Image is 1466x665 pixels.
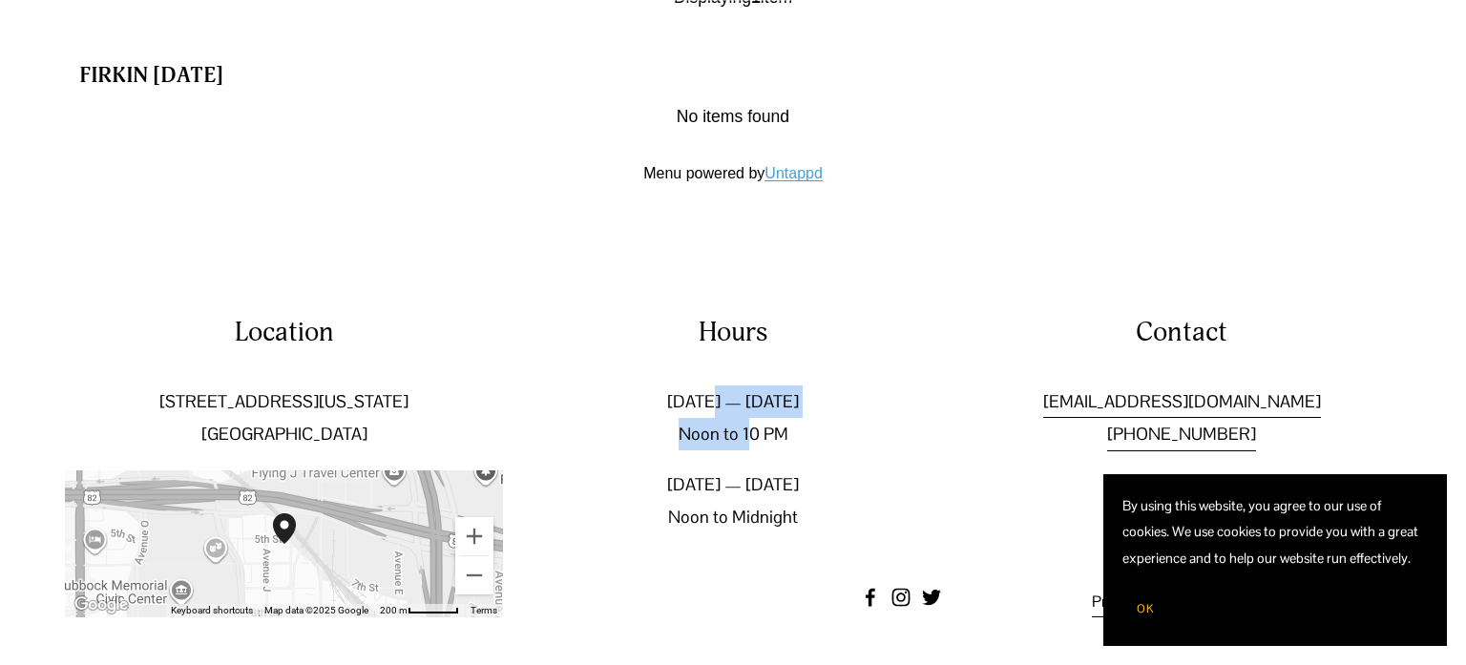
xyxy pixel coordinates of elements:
p: [STREET_ADDRESS][US_STATE] [GEOGRAPHIC_DATA] [65,385,503,450]
p: By using this website, you agree to our use of cookies. We use cookies to provide you with a grea... [1122,493,1428,571]
div: Two Docs Brewing Co. 502 Texas Avenue Lubbock, TX, 79401, United States [265,506,326,582]
p: [DATE] — [DATE] Noon to 10 PM [513,385,952,450]
a: Open this area in Google Maps (opens a new window) [70,592,133,617]
div: No items found [65,105,1401,128]
a: twitter-unauth [922,588,941,607]
button: Keyboard shortcuts [171,604,253,617]
a: instagram-unauth [891,588,911,607]
button: Map Scale: 200 m per 50 pixels [374,604,465,617]
button: Zoom out [455,556,493,594]
h3: FIRKIN [DATE] [79,62,1387,90]
p: Menu powered by [65,162,1401,185]
span: OK [1137,601,1154,616]
span: 200 m [380,605,408,615]
a: [EMAIL_ADDRESS][DOMAIN_NAME] [1043,385,1321,418]
h4: Location [65,314,503,351]
a: Untappd [764,165,823,181]
h4: Contact [963,314,1401,351]
span: Map data ©2025 Google [264,605,368,615]
p: [DATE] — [DATE] Noon to Midnight [513,468,952,533]
button: Zoom in [455,517,493,555]
img: Google [70,592,133,617]
a: [PHONE_NUMBER] [1107,418,1256,450]
h4: Hours [513,314,952,351]
a: Privacy Policy [1092,588,1183,617]
a: Facebook [861,588,880,607]
button: OK [1122,591,1168,627]
section: Cookie banner [1103,474,1447,646]
a: Terms [471,605,497,615]
p: | | [1018,588,1400,617]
